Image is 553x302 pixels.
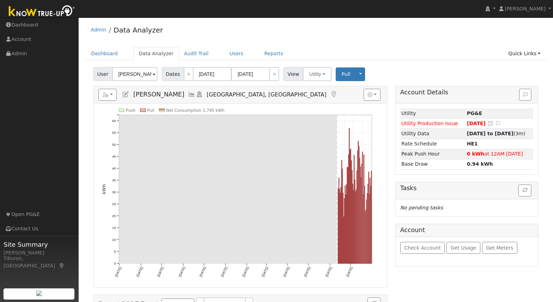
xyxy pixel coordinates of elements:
span: Dates [162,67,184,81]
text: [DATE] [261,266,269,278]
td: Utility [400,108,466,118]
span: Site Summary [3,240,75,249]
text: 15 [112,226,116,230]
text: Net Consumption 1,795 kWh [166,108,224,113]
h5: Tasks [400,185,533,192]
text: 50 [112,143,116,146]
rect: onclick="" [347,167,348,264]
rect: onclick="" [366,210,366,264]
rect: onclick="" [356,190,357,264]
a: Edit User (35821) [122,91,130,98]
text: [DATE] [178,266,186,278]
span: Utility Production Issue [401,121,458,126]
rect: onclick="" [371,171,372,264]
a: Snooze this issue [487,121,494,126]
rect: onclick="" [368,184,369,264]
a: Map [330,91,337,98]
text: 5 [114,250,116,253]
rect: onclick="" [360,167,361,264]
text: [DATE] [198,266,206,278]
span: Get Meters [486,245,513,251]
a: Multi-Series Graph [188,91,196,98]
text: [DATE] [325,266,333,278]
span: [DATE] [467,121,486,126]
button: Issue History [519,89,531,101]
a: Quick Links [503,47,546,60]
rect: onclick="" [361,178,362,264]
input: Select a User [112,67,158,81]
text: Pull [147,108,154,113]
rect: onclick="" [355,192,356,264]
rect: onclick="" [352,170,352,264]
rect: onclick="" [351,160,352,264]
span: Check Account [404,245,441,251]
text: [DATE] [345,266,354,278]
rect: onclick="" [343,217,344,264]
a: Data Analyzer [114,26,163,34]
rect: onclick="" [345,186,345,264]
rect: onclick="" [365,213,366,264]
button: Get Meters [482,242,517,254]
text: 10 [112,238,116,242]
span: Pull [342,71,350,77]
rect: onclick="" [358,141,359,264]
a: Users [224,47,249,60]
strong: S [467,141,478,146]
button: Utility [303,67,332,81]
text: Push [126,108,136,113]
rect: onclick="" [357,151,358,264]
span: User [93,67,112,81]
button: Check Account [400,242,445,254]
img: Know True-Up [5,4,79,20]
button: Refresh [518,185,531,196]
text: 30 [112,190,116,194]
text: 60 [112,119,116,123]
a: Dashboard [86,47,123,60]
strong: 0.94 kWh [467,161,493,167]
rect: onclick="" [346,185,347,264]
a: Admin [91,27,107,33]
a: < [184,67,194,81]
button: Pull [336,67,356,81]
rect: onclick="" [344,199,345,264]
text: [DATE] [220,266,228,278]
td: Peak Push Hour [400,149,466,159]
text: [DATE] [156,266,164,278]
button: Get Usage [446,242,480,254]
rect: onclick="" [350,149,351,264]
text: 40 [112,166,116,170]
rect: onclick="" [348,155,349,264]
span: [PERSON_NAME] [133,91,184,98]
span: (3m) [467,131,525,136]
text: [DATE] [282,266,290,278]
rect: onclick="" [354,156,355,264]
strong: [DATE] to [DATE] [467,131,513,136]
a: Data Analyzer [133,47,179,60]
rect: onclick="" [338,189,339,264]
td: at 12AM [DATE] [466,149,533,159]
rect: onclick="" [342,169,343,264]
img: retrieve [36,290,42,296]
text: 45 [112,154,116,158]
rect: onclick="" [341,187,342,264]
a: > [269,67,279,81]
rect: onclick="" [340,193,341,264]
strong: 0 kWh [467,151,484,157]
text: 55 [112,131,116,135]
span: Get Usage [451,245,476,251]
div: [PERSON_NAME] [3,249,75,257]
text: 0 [114,261,116,265]
rect: onclick="" [359,146,359,264]
text: 35 [112,178,116,182]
